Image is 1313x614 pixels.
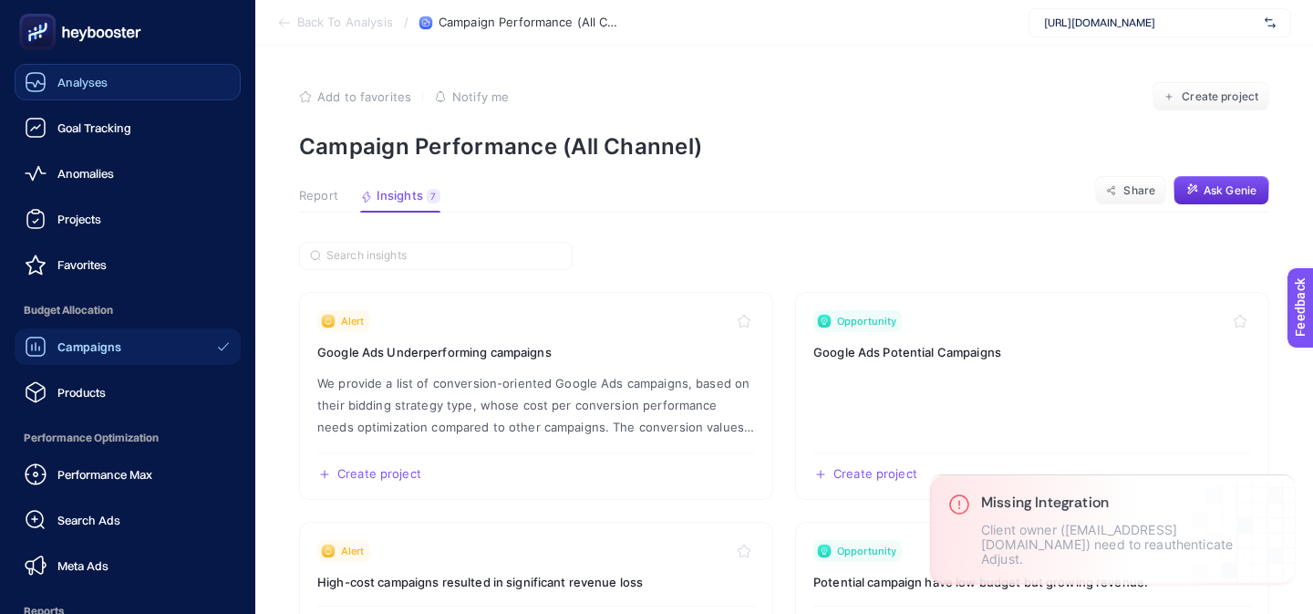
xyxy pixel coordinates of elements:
a: Analyses [15,64,241,100]
button: Notify me [434,89,509,104]
span: Budget Allocation [15,292,241,328]
span: Alert [341,314,365,328]
a: Meta Ads [15,547,241,584]
button: Share [1095,176,1166,205]
div: 7 [427,189,440,203]
span: Goal Tracking [57,120,131,135]
span: Share [1123,183,1155,198]
span: Campaigns [57,339,121,354]
span: Create project [337,467,421,482]
span: Insights [377,189,423,203]
span: Add to favorites [317,89,411,104]
h3: Insight title [317,573,755,591]
span: Back To Analysis [297,16,393,30]
p: Campaign Performance (All Channel) [299,133,1269,160]
span: / [404,15,408,29]
input: Search [326,249,562,263]
h3: Insight title [813,573,1251,591]
span: Report [299,189,338,203]
span: Alert [341,544,365,558]
p: Client owner ([EMAIL_ADDRESS][DOMAIN_NAME]) need to reauthenticate Adjust. [981,523,1277,567]
a: Projects [15,201,241,237]
a: Goal Tracking [15,109,241,146]
span: Anomalies [57,166,114,181]
span: Projects [57,212,101,226]
a: Favorites [15,246,241,283]
button: Toggle favorite [1229,310,1251,332]
button: Create project [1153,82,1269,111]
h3: Insight title [813,343,1251,361]
span: Ask Genie [1204,183,1256,198]
a: Anomalies [15,155,241,192]
span: [URL][DOMAIN_NAME] [1044,16,1257,30]
p: Insight description [317,372,755,438]
button: Ask Genie [1173,176,1269,205]
span: Performance Max [57,467,152,482]
button: Toggle favorite [733,540,755,562]
span: Create project [1182,89,1258,104]
span: Favorites [57,257,107,272]
span: Products [57,385,106,400]
h3: Missing Integration [981,494,1277,512]
button: Toggle favorite [733,310,755,332]
span: Analyses [57,75,108,89]
button: Create a new project based on this insight [813,467,917,482]
span: Campaign Performance (All Channel) [439,16,621,30]
button: Add to favorites [299,89,411,104]
span: Opportunity [837,314,896,328]
span: Create project [833,467,917,482]
a: Performance Max [15,456,241,493]
img: svg%3e [1265,14,1276,32]
a: Products [15,374,241,411]
span: Opportunity [837,544,896,558]
a: View insight titled We provide a list of conversion-oriented Google Ads campaigns, based on their... [299,292,773,500]
h3: Insight title [317,343,755,361]
span: Meta Ads [57,558,109,573]
span: Performance Optimization [15,420,241,456]
span: Search Ads [57,513,120,527]
span: Feedback [11,5,69,20]
button: Create a new project based on this insight [317,467,421,482]
a: View insight titled [795,292,1269,500]
a: Campaigns [15,328,241,365]
span: Notify me [452,89,509,104]
a: Search Ads [15,502,241,538]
